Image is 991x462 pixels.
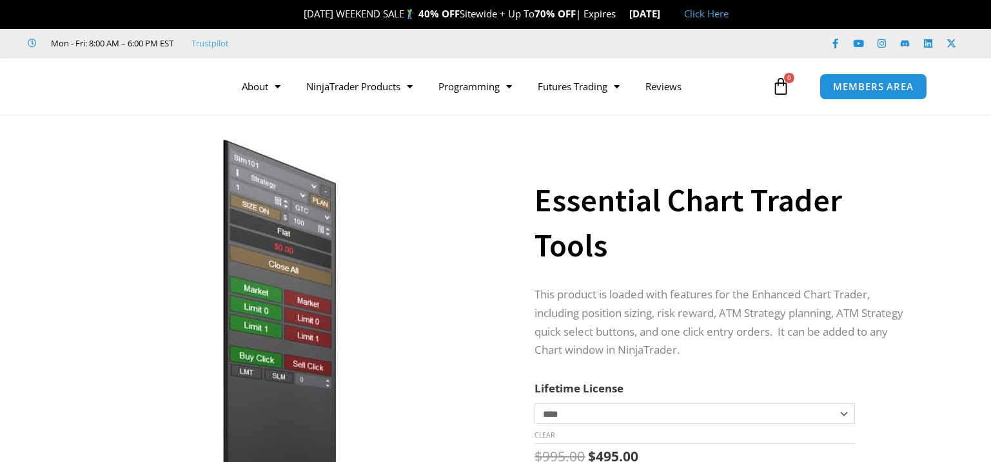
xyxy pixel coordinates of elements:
[629,7,671,20] strong: [DATE]
[661,9,671,19] img: 🏭
[535,285,911,360] p: This product is loaded with features for the Enhanced Chart Trader, including position sizing, ri...
[293,72,426,101] a: NinjaTrader Products
[684,7,729,20] a: Click Here
[535,7,576,20] strong: 70% OFF
[426,72,525,101] a: Programming
[418,7,460,20] strong: 40% OFF
[633,72,694,101] a: Reviews
[290,7,629,20] span: [DATE] WEEKEND SALE Sitewide + Up To | Expires
[229,72,768,101] nav: Menu
[535,430,554,439] a: Clear options
[752,68,809,105] a: 0
[819,73,927,100] a: MEMBERS AREA
[535,178,911,268] h1: Essential Chart Trader Tools
[405,9,415,19] img: 🏌️‍♂️
[293,9,303,19] img: 🎉
[535,381,623,396] label: Lifetime License
[229,72,293,101] a: About
[525,72,633,101] a: Futures Trading
[49,63,188,110] img: LogoAI | Affordable Indicators – NinjaTrader
[616,9,626,19] img: ⌛
[833,82,914,91] span: MEMBERS AREA
[784,73,794,83] span: 0
[191,35,229,51] a: Trustpilot
[48,35,173,51] span: Mon - Fri: 8:00 AM – 6:00 PM EST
